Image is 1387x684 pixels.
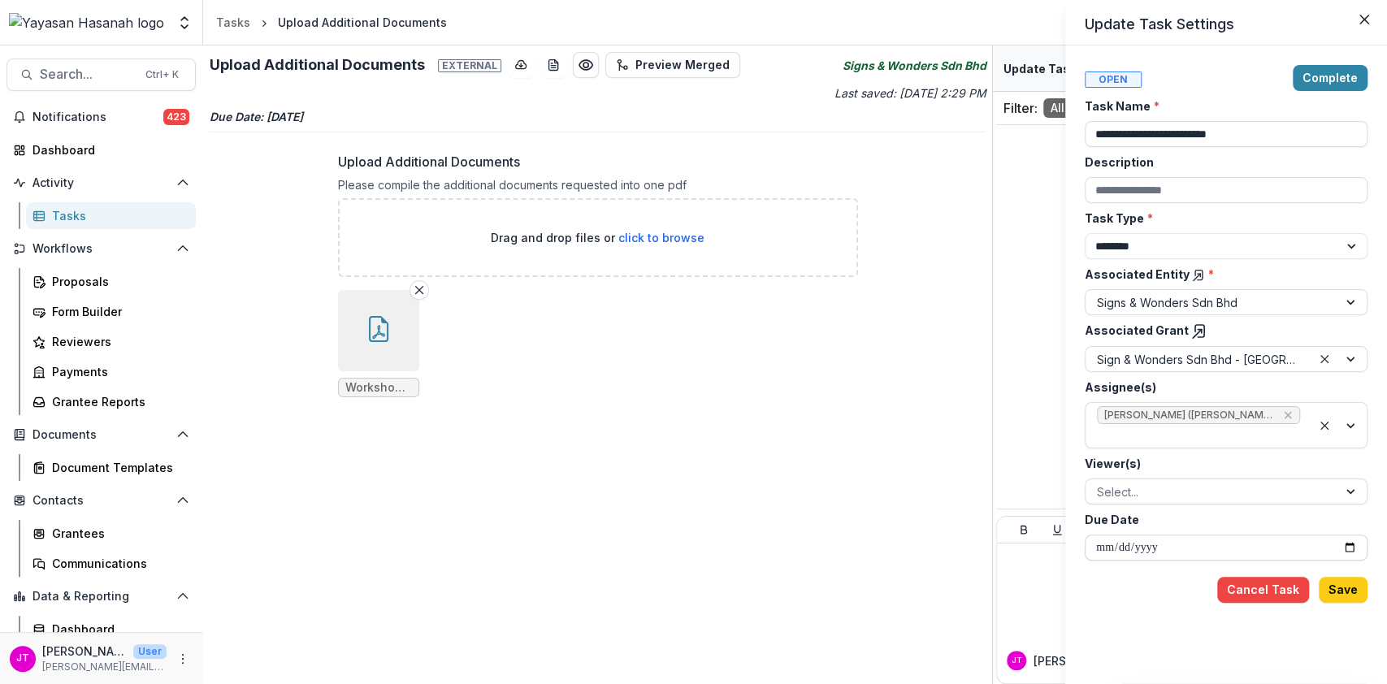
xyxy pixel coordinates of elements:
button: Cancel Task [1217,577,1309,603]
button: Close [1351,6,1377,32]
label: Viewer(s) [1085,455,1358,472]
label: Task Type [1085,210,1358,227]
label: Associated Entity [1085,266,1358,283]
button: Complete [1293,65,1367,91]
button: Save [1319,577,1367,603]
label: Description [1085,154,1358,171]
label: Task Name [1085,97,1358,115]
label: Due Date [1085,511,1358,528]
span: [PERSON_NAME] ([PERSON_NAME][EMAIL_ADDRESS][DOMAIN_NAME]) [1104,409,1276,421]
label: Associated Grant [1085,322,1358,340]
span: Open [1085,71,1142,88]
label: Assignee(s) [1085,379,1358,396]
div: Clear selected options [1315,349,1334,369]
div: Remove Michelle (michelle@signsandwondershub.com) [1281,407,1294,423]
div: Clear selected options [1315,416,1334,435]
